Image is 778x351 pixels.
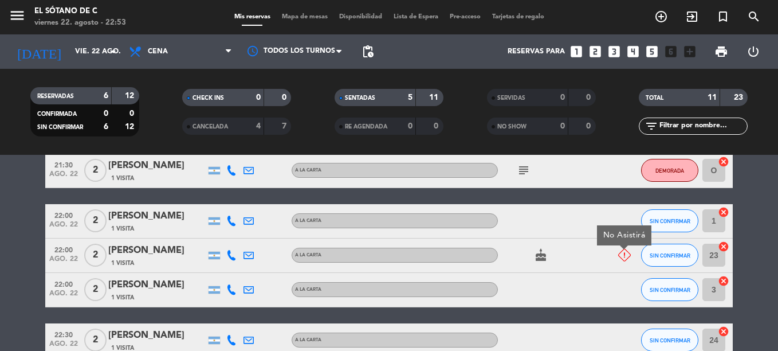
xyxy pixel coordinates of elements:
span: A LA CARTA [295,253,321,258]
div: viernes 22. agosto - 22:53 [34,17,126,29]
span: A LA CARTA [295,338,321,342]
span: 2 [84,244,107,267]
strong: 6 [104,123,108,131]
span: 22:30 [49,327,78,341]
span: Lista de Espera [388,14,444,20]
span: 1 Visita [111,174,134,183]
strong: 0 [560,122,565,130]
strong: 0 [104,110,108,118]
strong: 23 [734,93,745,102]
i: exit_to_app [685,10,699,24]
strong: 4 [256,122,261,130]
i: add_box [682,44,697,59]
span: DEMORADA [655,167,684,174]
i: cancel [718,241,729,252]
span: print [714,45,728,58]
div: [PERSON_NAME] [108,278,206,292]
span: TOTAL [646,95,663,101]
strong: 0 [129,110,136,118]
span: 1 Visita [111,224,134,233]
span: Mis reservas [229,14,276,20]
span: SIN CONFIRMAR [650,337,690,344]
span: 2 [84,209,107,232]
div: [PERSON_NAME] [108,328,206,343]
span: ago. 22 [49,255,78,268]
span: RESERVADAS [37,93,74,99]
strong: 0 [256,93,261,102]
span: 2 [84,159,107,182]
div: [PERSON_NAME] [108,209,206,224]
i: cancel [718,326,729,337]
span: RE AGENDADA [345,124,387,130]
i: subject [517,163,531,177]
span: 22:00 [49,277,78,290]
div: No Asistirá [597,225,651,245]
span: Cena [148,48,168,56]
button: SIN CONFIRMAR [641,209,698,232]
strong: 0 [586,122,593,130]
span: A LA CARTA [295,219,321,223]
i: cake [534,248,548,262]
i: arrow_drop_down [107,45,120,58]
span: SERVIDAS [497,95,525,101]
strong: 0 [586,93,593,102]
span: ago. 22 [49,221,78,234]
span: 1 Visita [111,293,134,302]
i: power_settings_new [746,45,760,58]
span: CHECK INS [192,95,224,101]
strong: 11 [708,93,717,102]
span: 22:00 [49,243,78,256]
div: El Sótano de C [34,6,126,17]
span: CANCELADA [192,124,228,130]
div: LOG OUT [737,34,769,69]
button: menu [9,7,26,28]
strong: 11 [429,93,441,102]
span: ago. 22 [49,170,78,184]
span: 21:30 [49,158,78,171]
span: Tarjetas de regalo [486,14,550,20]
i: search [747,10,761,24]
span: SIN CONFIRMAR [650,287,690,293]
span: Disponibilidad [333,14,388,20]
i: cancel [718,206,729,218]
i: add_circle_outline [654,10,668,24]
span: Mapa de mesas [276,14,333,20]
span: pending_actions [361,45,375,58]
span: 22:00 [49,208,78,221]
span: A LA CARTA [295,287,321,292]
span: 1 Visita [111,259,134,268]
span: Pre-acceso [444,14,486,20]
strong: 5 [408,93,412,102]
strong: 12 [125,92,136,100]
div: [PERSON_NAME] [108,243,206,258]
div: [PERSON_NAME] [108,158,206,173]
span: SIN CONFIRMAR [650,218,690,224]
button: SIN CONFIRMAR [641,278,698,301]
span: SENTADAS [345,95,375,101]
i: cancel [718,156,729,167]
i: filter_list [645,119,658,133]
strong: 7 [282,122,289,130]
button: DEMORADA [641,159,698,182]
input: Filtrar por nombre... [658,120,747,132]
strong: 12 [125,123,136,131]
strong: 0 [560,93,565,102]
button: SIN CONFIRMAR [641,244,698,267]
span: 2 [84,278,107,301]
i: looks_one [569,44,584,59]
span: CONFIRMADA [37,111,77,117]
span: A LA CARTA [295,168,321,173]
i: looks_6 [663,44,678,59]
span: ago. 22 [49,290,78,303]
i: [DATE] [9,39,69,64]
span: NO SHOW [497,124,526,130]
span: Reservas para [508,48,565,56]
i: looks_5 [645,44,659,59]
i: looks_4 [626,44,641,59]
span: SIN CONFIRMAR [650,252,690,259]
i: looks_two [588,44,603,59]
i: cancel [718,275,729,287]
i: looks_3 [607,44,622,59]
i: menu [9,7,26,24]
strong: 0 [282,93,289,102]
